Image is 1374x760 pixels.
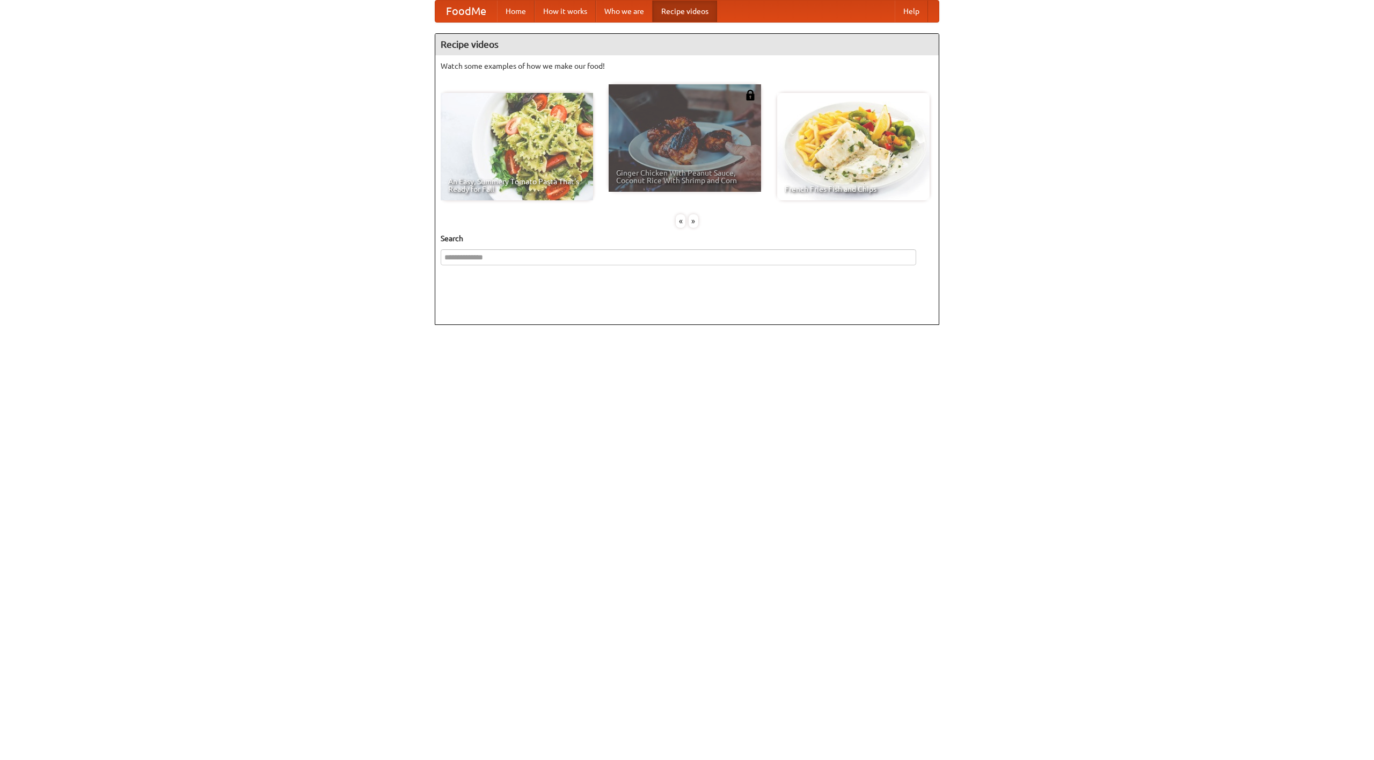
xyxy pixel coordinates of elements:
[435,1,497,22] a: FoodMe
[497,1,535,22] a: Home
[895,1,928,22] a: Help
[777,93,930,200] a: French Fries Fish and Chips
[448,178,586,193] span: An Easy, Summery Tomato Pasta That's Ready for Fall
[785,185,922,193] span: French Fries Fish and Chips
[653,1,717,22] a: Recipe videos
[676,214,685,228] div: «
[596,1,653,22] a: Who we are
[745,90,756,100] img: 483408.png
[689,214,698,228] div: »
[441,93,593,200] a: An Easy, Summery Tomato Pasta That's Ready for Fall
[435,34,939,55] h4: Recipe videos
[441,233,933,244] h5: Search
[535,1,596,22] a: How it works
[441,61,933,71] p: Watch some examples of how we make our food!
